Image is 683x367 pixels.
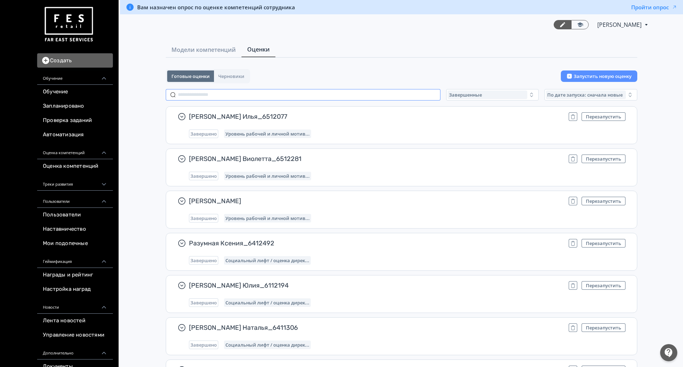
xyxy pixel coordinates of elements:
[43,4,94,45] img: https://files.teachbase.ru/system/account/57463/logo/medium-936fc5084dd2c598f50a98b9cbe0469a.png
[37,222,113,236] a: Наставничество
[189,155,563,163] span: [PERSON_NAME] Виолетта_6512281
[37,191,113,208] div: Пользователи
[582,323,625,332] button: Перезапустить
[189,197,563,205] span: [PERSON_NAME]
[190,300,217,305] span: Завершено
[37,128,113,142] a: Автоматизация
[167,70,214,82] button: Готовые оценки
[631,4,677,11] button: Пройти опрос
[214,70,249,82] button: Черновики
[37,297,113,314] div: Новости
[190,173,217,179] span: Завершено
[37,314,113,328] a: Лента новостей
[225,342,309,348] span: Социальный лифт / оценка директора магазина
[582,155,625,163] button: Перезапустить
[37,173,113,191] div: Треки развития
[37,251,113,268] div: Геймификация
[37,268,113,282] a: Награды и рейтинг
[189,112,563,121] span: [PERSON_NAME] Илья_6512077
[37,113,113,128] a: Проверка заданий
[446,89,539,101] button: Завершенные
[547,92,623,98] span: По дате запуска: сначала новые
[582,281,625,290] button: Перезапустить
[582,197,625,205] button: Перезапустить
[37,328,113,342] a: Управление новостями
[218,73,244,79] span: Черновики
[37,159,113,173] a: Оценка компетенций
[37,342,113,359] div: Дополнительно
[225,300,309,305] span: Социальный лифт / оценка директора магазина
[189,281,563,290] span: [PERSON_NAME] Юлия_6112194
[544,89,637,101] button: По дате запуска: сначала новые
[190,131,217,137] span: Завершено
[449,92,482,98] span: Завершенные
[561,70,637,82] button: Запустить новую оценку
[190,258,217,263] span: Завершено
[225,258,309,263] span: Социальный лифт / оценка директора магазина
[189,239,563,248] span: Разумная Ксения_6412492
[225,131,310,137] span: Уровень рабочей и личной мотивации
[190,342,217,348] span: Завершено
[597,20,643,29] span: Светлана Илюхина
[571,20,589,29] a: Переключиться в режим ученика
[190,215,217,221] span: Завершено
[582,112,625,121] button: Перезапустить
[37,68,113,85] div: Обучение
[171,73,210,79] span: Готовые оценки
[247,45,270,54] span: Оценки
[225,173,310,179] span: Уровень рабочей и личной мотивации
[37,85,113,99] a: Обучение
[37,53,113,68] button: Создать
[37,236,113,251] a: Мои подопечные
[37,99,113,113] a: Запланировано
[137,4,295,11] span: Вам назначен опрос по оценке компетенций сотрудника
[171,45,236,54] span: Модели компетенций
[37,208,113,222] a: Пользователи
[37,142,113,159] div: Оценка компетенций
[582,239,625,248] button: Перезапустить
[37,282,113,297] a: Настройка наград
[189,323,563,332] span: [PERSON_NAME] Наталья_6411306
[225,215,310,221] span: Уровень рабочей и личной мотивации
